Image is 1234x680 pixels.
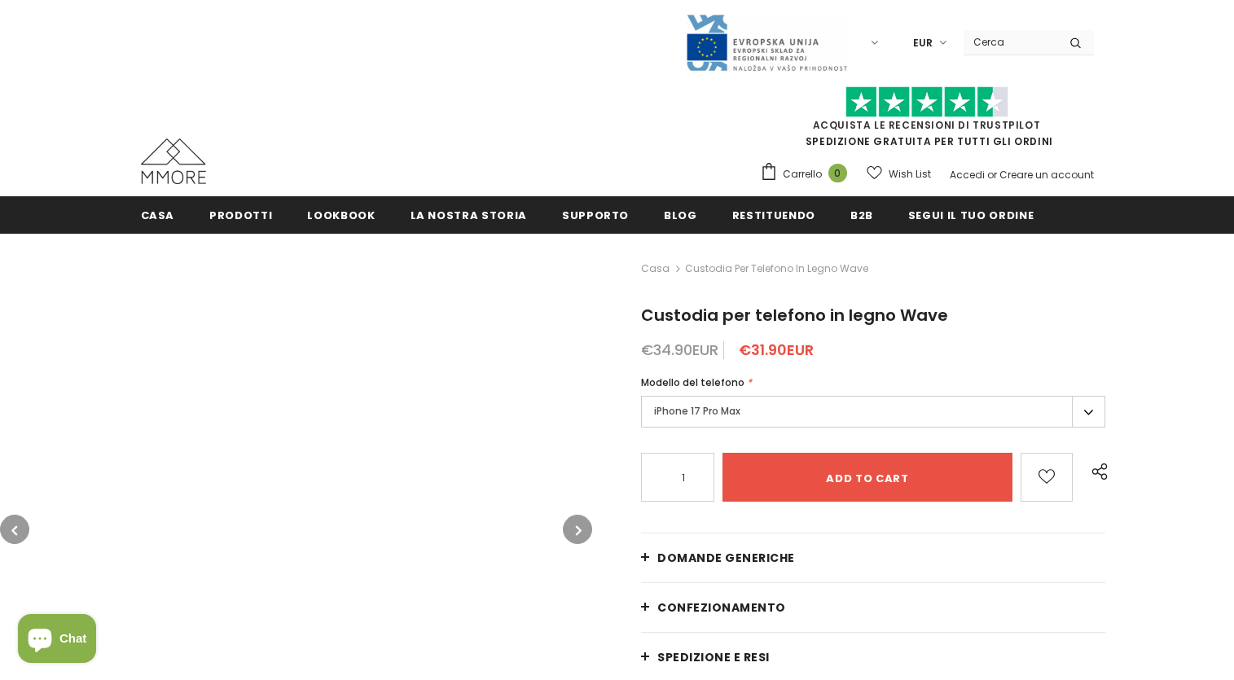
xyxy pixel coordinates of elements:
[867,160,931,188] a: Wish List
[664,208,697,223] span: Blog
[950,168,985,182] a: Accedi
[889,166,931,182] span: Wish List
[850,208,873,223] span: B2B
[13,614,101,667] inbox-online-store-chat: Shopify online store chat
[964,30,1057,54] input: Search Site
[850,196,873,233] a: B2B
[141,196,175,233] a: Casa
[664,196,697,233] a: Blog
[845,86,1008,118] img: Fidati di Pilot Stars
[657,550,795,566] span: Domande generiche
[739,340,814,360] span: €31.90EUR
[641,304,948,327] span: Custodia per telefono in legno Wave
[141,208,175,223] span: Casa
[307,196,375,233] a: Lookbook
[411,208,527,223] span: La nostra storia
[657,649,770,665] span: Spedizione e resi
[813,118,1041,132] a: Acquista le recensioni di TrustPilot
[641,375,744,389] span: Modello del telefono
[987,168,997,182] span: or
[562,208,629,223] span: supporto
[908,196,1034,233] a: Segui il tuo ordine
[562,196,629,233] a: supporto
[732,196,815,233] a: Restituendo
[641,533,1105,582] a: Domande generiche
[732,208,815,223] span: Restituendo
[641,340,718,360] span: €34.90EUR
[783,166,822,182] span: Carrello
[641,259,670,279] a: Casa
[641,583,1105,632] a: CONFEZIONAMENTO
[141,138,206,184] img: Casi MMORE
[685,35,848,49] a: Javni Razpis
[411,196,527,233] a: La nostra storia
[209,208,272,223] span: Prodotti
[760,162,855,186] a: Carrello 0
[641,396,1105,428] label: iPhone 17 Pro Max
[209,196,272,233] a: Prodotti
[685,259,868,279] span: Custodia per telefono in legno Wave
[657,599,786,616] span: CONFEZIONAMENTO
[307,208,375,223] span: Lookbook
[760,94,1094,148] span: SPEDIZIONE GRATUITA PER TUTTI GLI ORDINI
[999,168,1094,182] a: Creare un account
[722,453,1012,502] input: Add to cart
[828,164,847,182] span: 0
[913,35,933,51] span: EUR
[685,13,848,72] img: Javni Razpis
[908,208,1034,223] span: Segui il tuo ordine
